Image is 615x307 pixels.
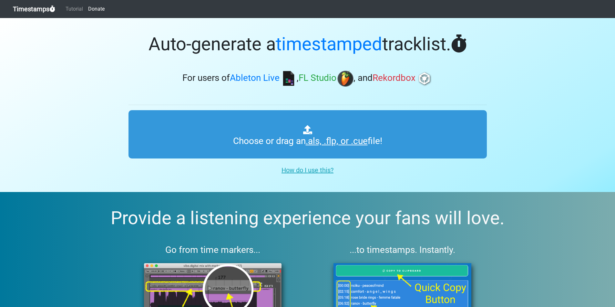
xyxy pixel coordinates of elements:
span: Rekordbox [373,73,415,83]
h3: Go from time markers... [128,245,297,255]
a: Donate [86,3,107,15]
span: Ableton Live [230,73,280,83]
h2: Provide a listening experience your fans will love. [15,207,600,229]
img: ableton.png [281,71,297,87]
h3: ...to timestamps. Instantly. [318,245,487,255]
h3: For users of , , and [128,71,487,87]
img: rb.png [416,71,433,87]
h1: Auto-generate a tracklist. [128,34,487,55]
u: How do I use this? [282,166,333,174]
a: Tutorial [63,3,86,15]
a: Timestamps [13,3,55,15]
span: timestamped [276,34,382,55]
span: FL Studio [299,73,336,83]
img: fl.png [337,71,354,87]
